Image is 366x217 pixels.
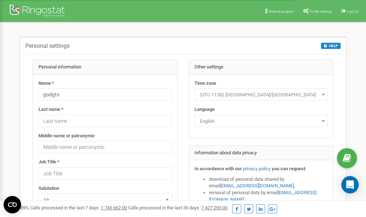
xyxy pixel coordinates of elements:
[128,205,227,210] span: Calls processed in the last 30 days :
[38,159,59,166] label: Job Title *
[209,176,328,189] li: download of personal data shared by email ,
[38,167,172,180] input: Job Title
[38,141,172,153] input: Middle name or patronymic
[38,88,172,101] input: Name
[194,106,215,113] label: Language
[341,176,359,193] div: Open Intercom Messenger
[269,9,294,13] span: Referral program
[209,189,328,203] li: removal of personal data by email ,
[310,9,332,13] span: Profile settings
[38,193,172,206] span: Mr.
[321,43,341,49] button: HELP
[189,60,333,75] div: Other settings
[197,90,325,100] span: (UTC-11:00) Pacific/Midway
[101,205,127,210] u: 1 745 662,00
[4,196,21,213] button: Open CMP widget
[38,133,95,139] label: Middle name or patronymic
[194,80,216,87] label: Time zone
[25,43,70,49] h5: Personal settings
[197,116,325,126] span: English
[41,195,169,205] span: Mr.
[38,115,172,127] input: Last name
[194,166,242,171] strong: In accordance with our
[30,205,127,210] span: Calls processed in the last 7 days :
[347,9,359,13] span: Log Out
[33,60,177,75] div: Personal information
[220,183,294,188] a: [EMAIL_ADDRESS][DOMAIN_NAME]
[272,166,307,171] strong: you can request:
[243,166,271,171] a: privacy policy
[38,185,59,192] label: Salutation
[38,80,54,87] label: Name *
[194,115,328,127] span: English
[201,205,227,210] u: 7 427 293,00
[38,106,63,113] label: Last name *
[194,88,328,101] span: (UTC-11:00) Pacific/Midway
[189,146,333,160] div: Information about data privacy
